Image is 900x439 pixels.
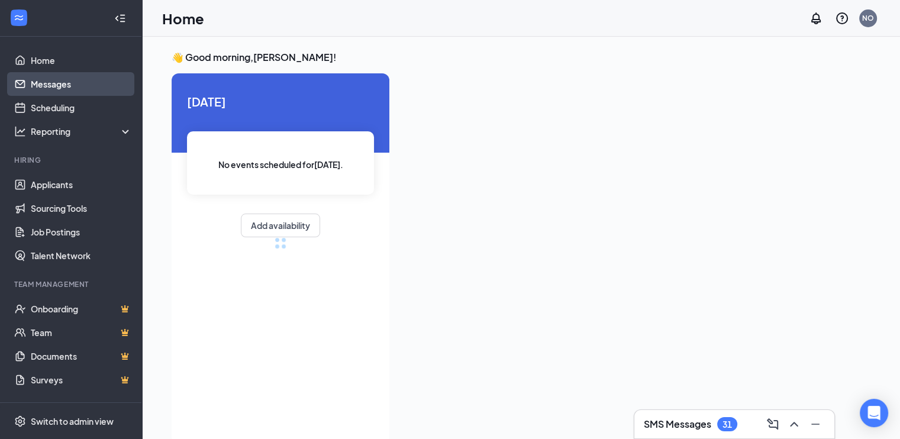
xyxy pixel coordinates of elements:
a: DocumentsCrown [31,344,132,368]
a: Talent Network [31,244,132,267]
a: TeamCrown [31,321,132,344]
a: Home [31,49,132,72]
svg: WorkstreamLogo [13,12,25,24]
div: Open Intercom Messenger [860,399,888,427]
a: Sourcing Tools [31,196,132,220]
div: NO [862,13,874,23]
svg: QuestionInfo [835,11,849,25]
div: loading meetings... [275,237,286,249]
svg: Collapse [114,12,126,24]
a: Messages [31,72,132,96]
a: Job Postings [31,220,132,244]
button: Add availability [241,214,320,237]
div: 31 [722,419,732,430]
button: ChevronUp [785,415,804,434]
svg: ComposeMessage [766,417,780,431]
svg: ChevronUp [787,417,801,431]
a: Scheduling [31,96,132,120]
div: Switch to admin view [31,415,114,427]
svg: Settings [14,415,26,427]
span: [DATE] [187,92,374,111]
svg: Analysis [14,125,26,137]
h1: Home [162,8,204,28]
svg: Notifications [809,11,823,25]
div: Reporting [31,125,133,137]
h3: SMS Messages [644,418,711,431]
button: ComposeMessage [763,415,782,434]
a: Applicants [31,173,132,196]
a: SurveysCrown [31,368,132,392]
h3: 👋 Good morning, [PERSON_NAME] ! [172,51,870,64]
span: No events scheduled for [DATE] . [218,158,343,171]
div: Team Management [14,279,130,289]
a: OnboardingCrown [31,297,132,321]
div: Hiring [14,155,130,165]
button: Minimize [806,415,825,434]
svg: Minimize [808,417,822,431]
